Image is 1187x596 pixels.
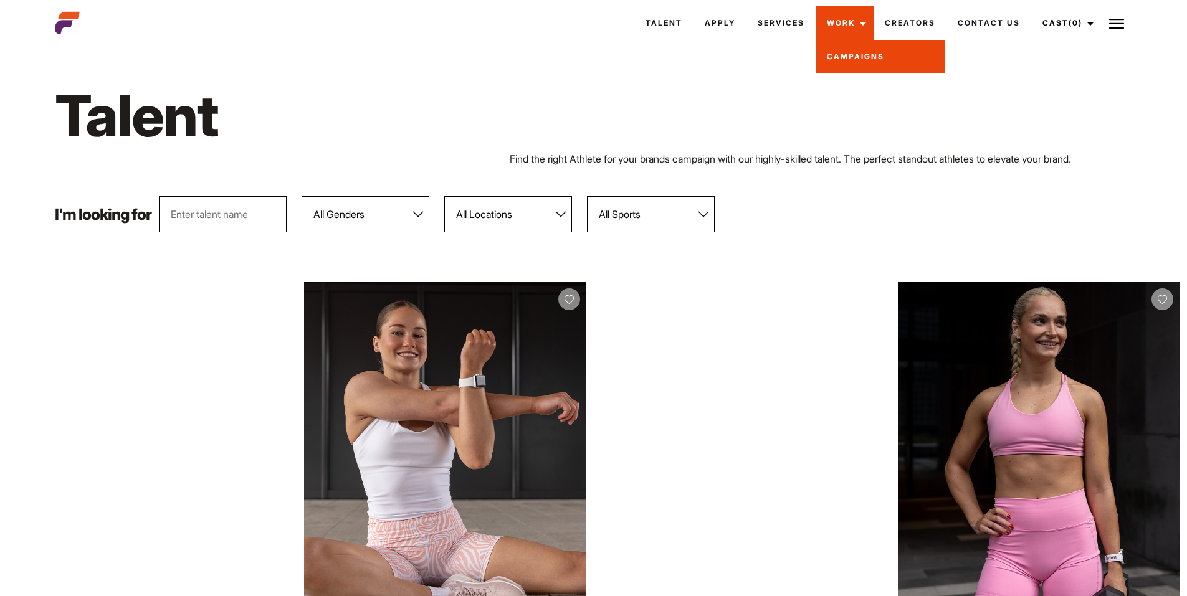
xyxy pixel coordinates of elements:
img: Burger icon [1109,16,1124,31]
span: (0) [1069,18,1082,27]
a: Campaigns [816,40,945,73]
img: cropped-aefm-brand-fav-22-square.png [55,11,80,35]
a: Cast(0) [1031,6,1101,40]
p: Find the right Athlete for your brands campaign with our highly-skilled talent. The perfect stand... [510,151,1132,166]
h1: Talent [55,80,677,151]
a: Services [746,6,816,40]
a: Work [816,6,874,40]
a: Creators [874,6,946,40]
a: Contact Us [946,6,1031,40]
input: Enter talent name [159,196,287,232]
a: Talent [634,6,694,40]
a: Apply [694,6,746,40]
p: I'm looking for [55,207,151,222]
